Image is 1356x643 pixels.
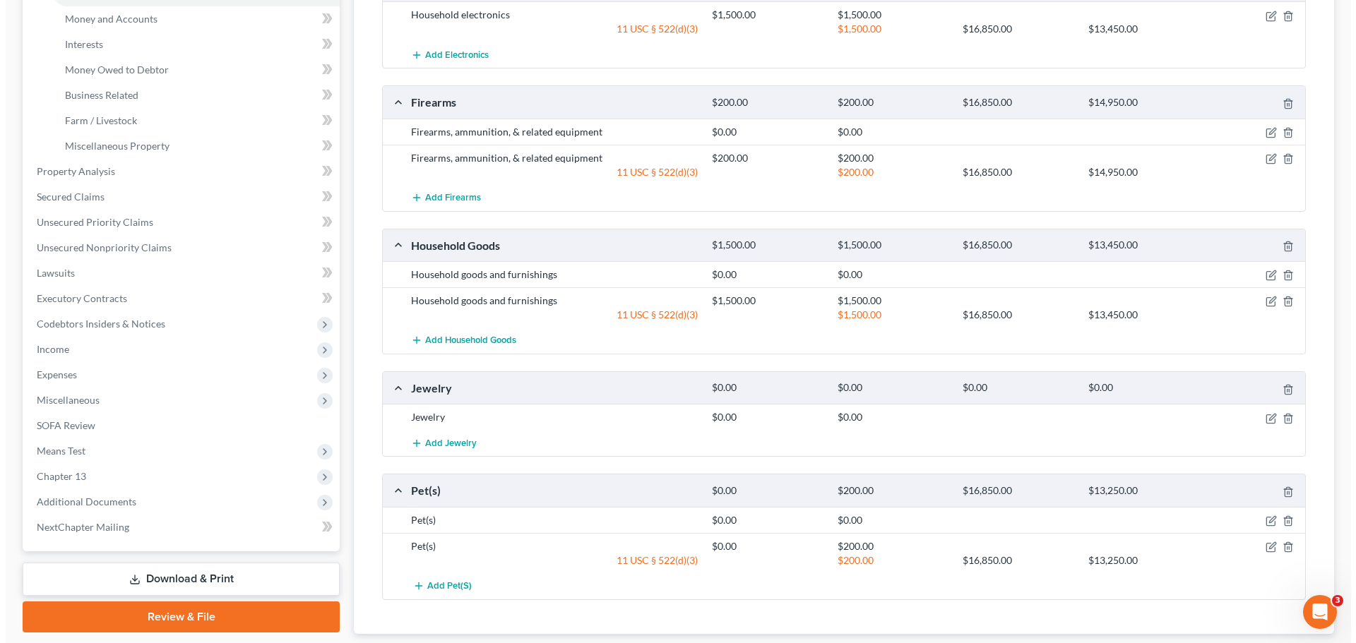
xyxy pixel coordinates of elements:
[1076,22,1201,36] div: $13,450.00
[1326,595,1338,606] span: 3
[699,410,824,424] div: $0.00
[420,192,475,203] span: Add Firearms
[59,140,164,152] span: Miscellaneous Property
[950,553,1075,567] div: $16,850.00
[420,335,511,347] span: Add Household Goods
[950,484,1075,498] div: $16,850.00
[20,286,334,311] a: Executory Contracts
[405,185,475,211] button: Add Firearms
[1076,308,1201,322] div: $13,450.00
[17,563,334,596] a: Download & Print
[398,8,699,22] div: Household electronics
[825,22,950,36] div: $1,500.00
[48,6,334,32] a: Money and Accounts
[48,57,334,83] a: Money Owed to Debtor
[699,268,824,282] div: $0.00
[398,380,699,395] div: Jewelry
[825,268,950,282] div: $0.00
[398,483,699,498] div: Pet(s)
[405,42,483,68] button: Add Electronics
[31,368,71,380] span: Expenses
[59,64,163,76] span: Money Owed to Debtor
[699,8,824,22] div: $1,500.00
[20,235,334,260] a: Unsecured Nonpriority Claims
[398,165,699,179] div: 11 USC § 522(d)(3)
[825,239,950,252] div: $1,500.00
[398,513,699,527] div: Pet(s)
[31,445,80,457] span: Means Test
[1297,595,1331,629] iframe: Intercom live chat
[17,601,334,632] a: Review & File
[31,292,121,304] span: Executory Contracts
[1076,553,1201,567] div: $13,250.00
[398,308,699,322] div: 11 USC § 522(d)(3)
[31,191,99,203] span: Secured Claims
[1076,165,1201,179] div: $14,950.00
[20,413,334,438] a: SOFA Review
[1076,381,1201,395] div: $0.00
[950,308,1075,322] div: $16,850.00
[405,573,468,599] button: Add Pet(s)
[422,580,466,591] span: Add Pet(s)
[825,381,950,395] div: $0.00
[31,241,166,253] span: Unsecured Nonpriority Claims
[1076,96,1201,109] div: $14,950.00
[20,184,334,210] a: Secured Claims
[398,125,699,139] div: Firearms, ammunition, & related equipment
[398,294,699,308] div: Household goods and furnishings
[31,470,81,482] span: Chapter 13
[31,419,90,431] span: SOFA Review
[699,381,824,395] div: $0.00
[398,95,699,109] div: Firearms
[48,32,334,57] a: Interests
[420,438,471,449] span: Add Jewelry
[699,294,824,308] div: $1,500.00
[825,553,950,567] div: $200.00
[31,495,131,507] span: Additional Documents
[48,108,334,133] a: Farm / Livestock
[31,521,124,533] span: NextChapter Mailing
[398,22,699,36] div: 11 USC § 522(d)(3)
[825,96,950,109] div: $200.00
[31,343,64,355] span: Income
[699,539,824,553] div: $0.00
[699,125,824,139] div: $0.00
[1076,239,1201,252] div: $13,450.00
[405,430,471,456] button: Add Jewelry
[20,260,334,286] a: Lawsuits
[398,410,699,424] div: Jewelry
[950,22,1075,36] div: $16,850.00
[398,539,699,553] div: Pet(s)
[48,83,334,108] a: Business Related
[398,268,699,282] div: Household goods and furnishings
[420,49,483,61] span: Add Electronics
[699,151,824,165] div: $200.00
[20,515,334,540] a: NextChapter Mailing
[699,513,824,527] div: $0.00
[825,165,950,179] div: $200.00
[48,133,334,159] a: Miscellaneous Property
[31,267,69,279] span: Lawsuits
[950,96,1075,109] div: $16,850.00
[825,484,950,498] div: $200.00
[31,165,109,177] span: Property Analysis
[825,125,950,139] div: $0.00
[950,165,1075,179] div: $16,850.00
[31,216,148,228] span: Unsecured Priority Claims
[699,96,824,109] div: $200.00
[31,318,160,330] span: Codebtors Insiders & Notices
[398,238,699,253] div: Household Goods
[59,13,152,25] span: Money and Accounts
[59,89,133,101] span: Business Related
[405,327,511,354] button: Add Household Goods
[20,159,334,184] a: Property Analysis
[825,539,950,553] div: $200.00
[1076,484,1201,498] div: $13,250.00
[31,394,94,406] span: Miscellaneous
[699,239,824,252] div: $1,500.00
[825,308,950,322] div: $1,500.00
[825,410,950,424] div: $0.00
[825,294,950,308] div: $1,500.00
[825,151,950,165] div: $200.00
[20,210,334,235] a: Unsecured Priority Claims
